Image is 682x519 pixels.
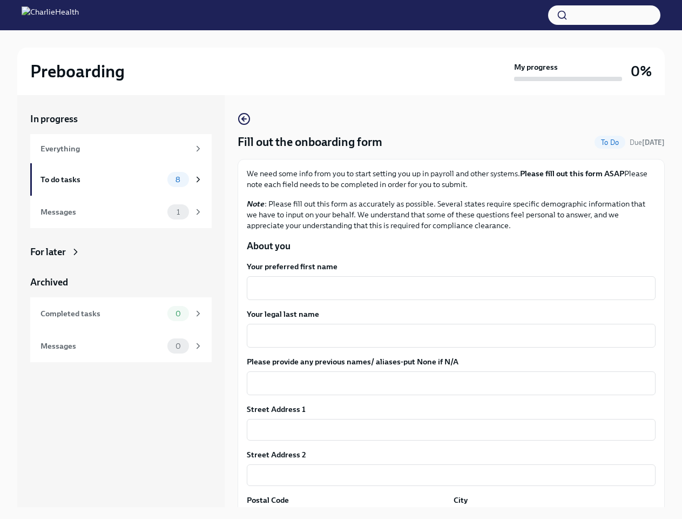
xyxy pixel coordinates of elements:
[30,163,212,196] a: To do tasks8
[247,199,265,209] strong: Note
[169,176,187,184] span: 8
[40,206,163,218] div: Messages
[30,245,212,258] a: For later
[30,112,212,125] a: In progress
[631,62,652,81] h3: 0%
[247,239,656,252] p: About you
[30,196,212,228] a: Messages1
[630,138,665,147] span: Due
[30,330,212,362] a: Messages0
[30,134,212,163] a: Everything
[40,143,189,155] div: Everything
[247,168,656,190] p: We need some info from you to start setting you up in payroll and other systems. Please note each...
[642,138,665,147] strong: [DATE]
[30,297,212,330] a: Completed tasks0
[40,308,163,320] div: Completed tasks
[40,174,163,185] div: To do tasks
[30,276,212,289] a: Archived
[169,310,187,318] span: 0
[520,169,624,178] strong: Please fill out this form ASAP
[454,495,468,505] label: City
[247,449,306,460] label: Street Address 2
[30,61,125,82] h2: Preboarding
[170,208,186,216] span: 1
[169,342,187,350] span: 0
[40,340,163,352] div: Messages
[247,495,289,505] label: Postal Code
[630,137,665,148] span: September 13th, 2025 06:00
[514,62,558,72] strong: My progress
[22,6,79,24] img: CharlieHealth
[595,138,625,147] span: To Do
[247,309,656,320] label: Your legal last name
[30,245,66,258] div: For later
[247,404,306,415] label: Street Address 1
[247,261,656,272] label: Your preferred first name
[247,356,656,367] label: Please provide any previous names/ aliases-put None if N/A
[238,134,382,150] h4: Fill out the onboarding form
[247,198,656,231] p: : Please fill out this form as accurately as possible. Several states require specific demographi...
